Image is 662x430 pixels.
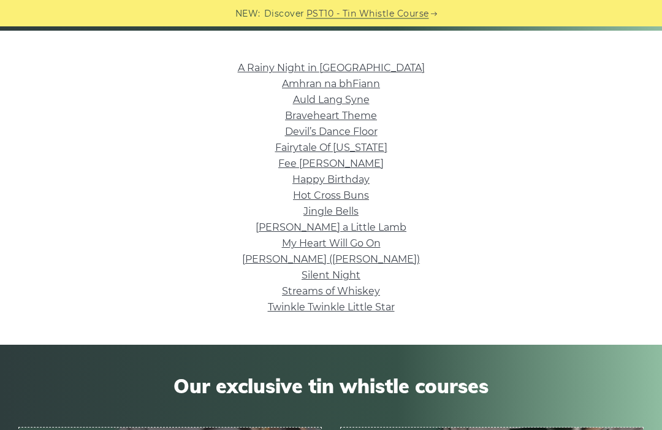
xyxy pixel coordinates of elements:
span: Discover [264,7,305,21]
a: Twinkle Twinkle Little Star [268,302,395,313]
a: Silent Night [302,270,360,282]
a: My Heart Will Go On [282,238,381,250]
a: Auld Lang Syne [293,94,370,106]
a: PST10 - Tin Whistle Course [306,7,429,21]
a: [PERSON_NAME] ([PERSON_NAME]) [242,254,420,266]
span: NEW: [235,7,261,21]
a: Streams of Whiskey [282,286,380,298]
a: Fairytale Of [US_STATE] [275,142,387,154]
a: Jingle Bells [303,206,359,218]
a: Devil’s Dance Floor [285,126,378,138]
a: Hot Cross Buns [293,190,369,202]
a: Happy Birthday [292,174,370,186]
a: Fee [PERSON_NAME] [278,158,384,170]
a: A Rainy Night in [GEOGRAPHIC_DATA] [238,63,425,74]
a: Braveheart Theme [285,110,377,122]
a: Amhran na bhFiann [282,79,380,90]
span: Our exclusive tin whistle courses [18,375,644,398]
a: [PERSON_NAME] a Little Lamb [256,222,406,234]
